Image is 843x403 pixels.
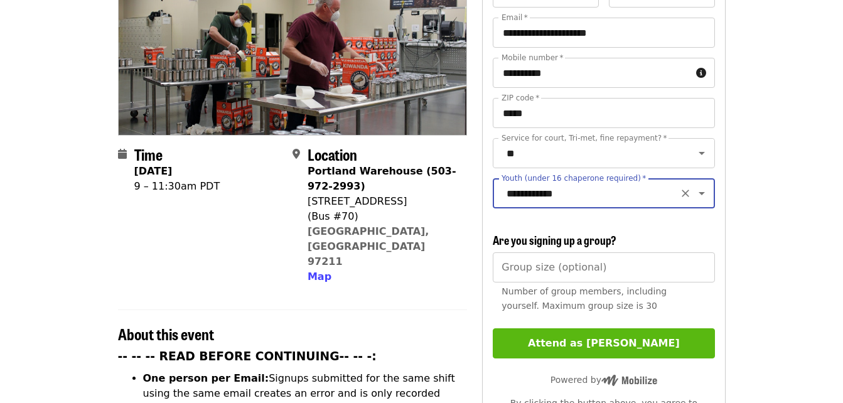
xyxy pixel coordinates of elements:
img: Powered by Mobilize [601,375,657,386]
a: [GEOGRAPHIC_DATA], [GEOGRAPHIC_DATA] 97211 [308,225,429,267]
label: Service for court, Tri-met, fine repayment? [502,134,667,142]
div: (Bus #70) [308,209,457,224]
button: Attend as [PERSON_NAME] [493,328,714,358]
span: Number of group members, including yourself. Maximum group size is 30 [502,286,667,311]
input: Mobile number [493,58,690,88]
div: 9 – 11:30am PDT [134,179,220,194]
i: map-marker-alt icon [293,148,300,160]
button: Open [693,144,711,162]
i: circle-info icon [696,67,706,79]
label: Youth (under 16 chaperone required) [502,175,646,182]
i: calendar icon [118,148,127,160]
strong: Portland Warehouse (503-972-2993) [308,165,456,192]
span: About this event [118,323,214,345]
strong: One person per Email: [143,372,269,384]
strong: -- -- -- READ BEFORE CONTINUING-- -- -: [118,350,377,363]
input: ZIP code [493,98,714,128]
button: Map [308,269,331,284]
input: [object Object] [493,252,714,282]
button: Open [693,185,711,202]
button: Clear [677,185,694,202]
label: ZIP code [502,94,539,102]
span: Map [308,271,331,282]
label: Email [502,14,528,21]
strong: [DATE] [134,165,173,177]
span: Are you signing up a group? [493,232,616,248]
span: Time [134,143,163,165]
div: [STREET_ADDRESS] [308,194,457,209]
span: Powered by [550,375,657,385]
label: Mobile number [502,54,563,62]
span: Location [308,143,357,165]
input: Email [493,18,714,48]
